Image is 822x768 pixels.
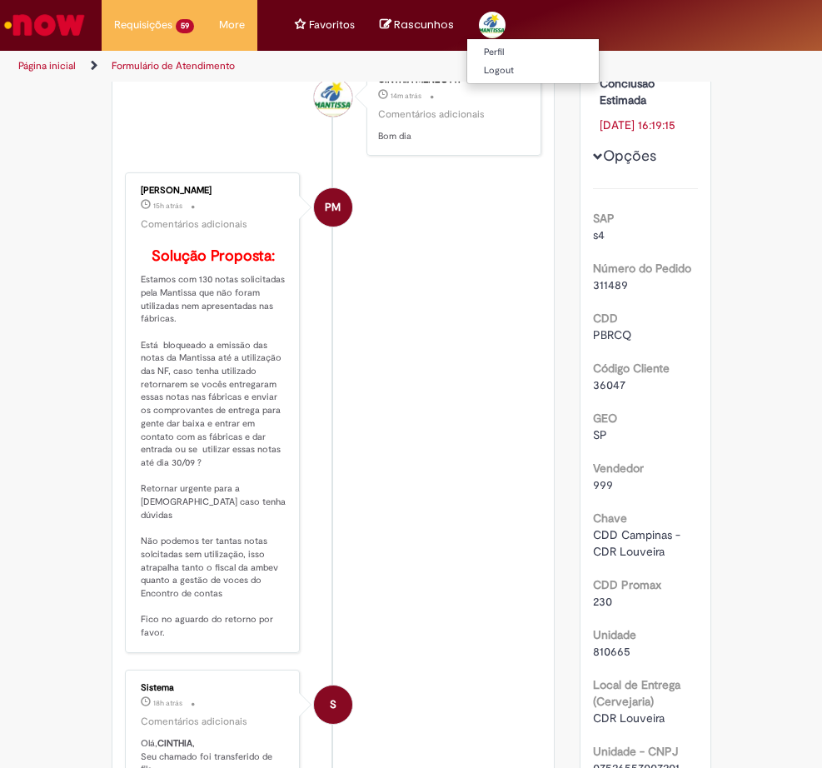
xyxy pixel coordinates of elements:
[141,217,247,232] small: Comentários adicionais
[593,677,680,709] b: Local de Entrega (Cervejaria)
[309,17,355,33] span: Favoritos
[153,698,182,708] span: 18h atrás
[153,698,182,708] time: 29/09/2025 14:19:16
[467,62,599,80] a: Logout
[593,627,636,642] b: Unidade
[593,644,630,659] span: 810665
[593,227,605,242] span: s4
[600,117,692,133] div: [DATE] 16:19:15
[314,78,352,117] div: CINTHIA MENZOTTI
[593,277,628,292] span: 311489
[378,130,524,143] p: Bom dia
[391,91,421,101] time: 30/09/2025 08:12:45
[314,686,352,724] div: System
[153,201,182,211] time: 29/09/2025 17:23:03
[325,187,341,227] span: PM
[593,511,627,526] b: Chave
[587,75,705,108] dt: Conclusão Estimada
[380,17,454,32] a: No momento, sua lista de rascunhos tem 0 Itens
[593,477,613,492] span: 999
[593,577,661,592] b: CDD Promax
[593,311,618,326] b: CDD
[2,8,87,42] img: ServiceNow
[593,211,615,226] b: SAP
[593,427,607,442] span: SP
[176,19,194,33] span: 59
[112,59,235,72] a: Formulário de Atendimento
[593,261,691,276] b: Número do Pedido
[157,737,192,750] b: CINTHIA
[153,201,182,211] span: 15h atrás
[593,361,670,376] b: Código Cliente
[378,75,524,85] div: CINTHIA MENZOTTI
[378,107,485,122] small: Comentários adicionais
[219,17,245,33] span: More
[467,43,599,62] a: Perfil
[141,186,286,196] div: [PERSON_NAME]
[330,685,336,725] span: S
[152,247,275,266] b: Solução Proposta:
[593,377,625,392] span: 36047
[12,51,399,82] ul: Trilhas de página
[593,711,665,726] span: CDR Louveira
[391,91,421,101] span: 14m atrás
[141,248,286,639] p: Estamos com 130 notas solicitadas pela Mantissa que não foram utilizadas nem apresentadas nas fáb...
[593,594,612,609] span: 230
[593,327,631,342] span: PBRCQ
[314,188,352,227] div: Paola Machado
[593,744,678,759] b: Unidade - CNPJ
[394,17,454,32] span: Rascunhos
[593,461,644,476] b: Vendedor
[141,715,247,729] small: Comentários adicionais
[18,59,76,72] a: Página inicial
[141,683,286,693] div: Sistema
[114,17,172,33] span: Requisições
[593,527,684,559] span: CDD Campinas - CDR Louveira
[593,411,617,426] b: GEO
